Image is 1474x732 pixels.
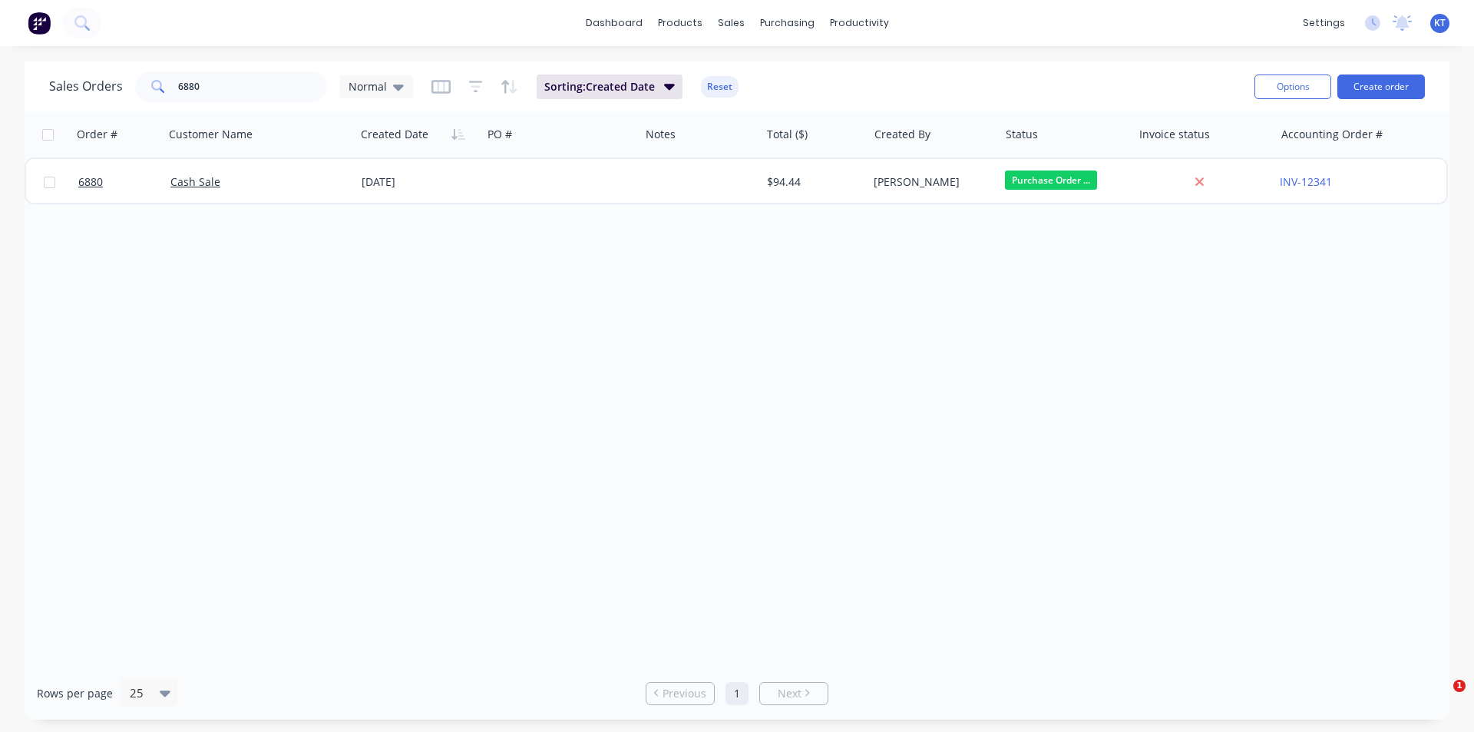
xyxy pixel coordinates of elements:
[1337,75,1425,99] button: Create order
[701,76,739,98] button: Reset
[1006,127,1038,142] div: Status
[578,12,650,35] a: dashboard
[1434,16,1446,30] span: KT
[537,75,682,99] button: Sorting:Created Date
[646,686,714,701] a: Previous page
[1281,127,1383,142] div: Accounting Order #
[487,127,512,142] div: PO #
[1005,171,1097,190] span: Purchase Order ...
[822,12,897,35] div: productivity
[170,174,220,189] a: Cash Sale
[874,127,930,142] div: Created By
[1254,75,1331,99] button: Options
[760,686,828,701] a: Next page
[640,682,834,705] ul: Pagination
[178,71,328,102] input: Search...
[544,79,655,94] span: Sorting: Created Date
[169,127,253,142] div: Customer Name
[1422,680,1459,717] iframe: Intercom live chat
[78,174,103,190] span: 6880
[767,127,808,142] div: Total ($)
[361,127,428,142] div: Created Date
[77,127,117,142] div: Order #
[1139,127,1210,142] div: Invoice status
[663,686,706,701] span: Previous
[78,159,170,205] a: 6880
[710,12,752,35] div: sales
[874,174,987,190] div: [PERSON_NAME]
[1280,174,1332,189] a: INV-12341
[349,78,387,94] span: Normal
[778,686,801,701] span: Next
[1295,12,1353,35] div: settings
[37,686,113,701] span: Rows per page
[646,127,676,142] div: Notes
[49,79,123,94] h1: Sales Orders
[767,174,857,190] div: $94.44
[1453,680,1466,692] span: 1
[725,682,749,705] a: Page 1 is your current page
[752,12,822,35] div: purchasing
[650,12,710,35] div: products
[362,174,476,190] div: [DATE]
[28,12,51,35] img: Factory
